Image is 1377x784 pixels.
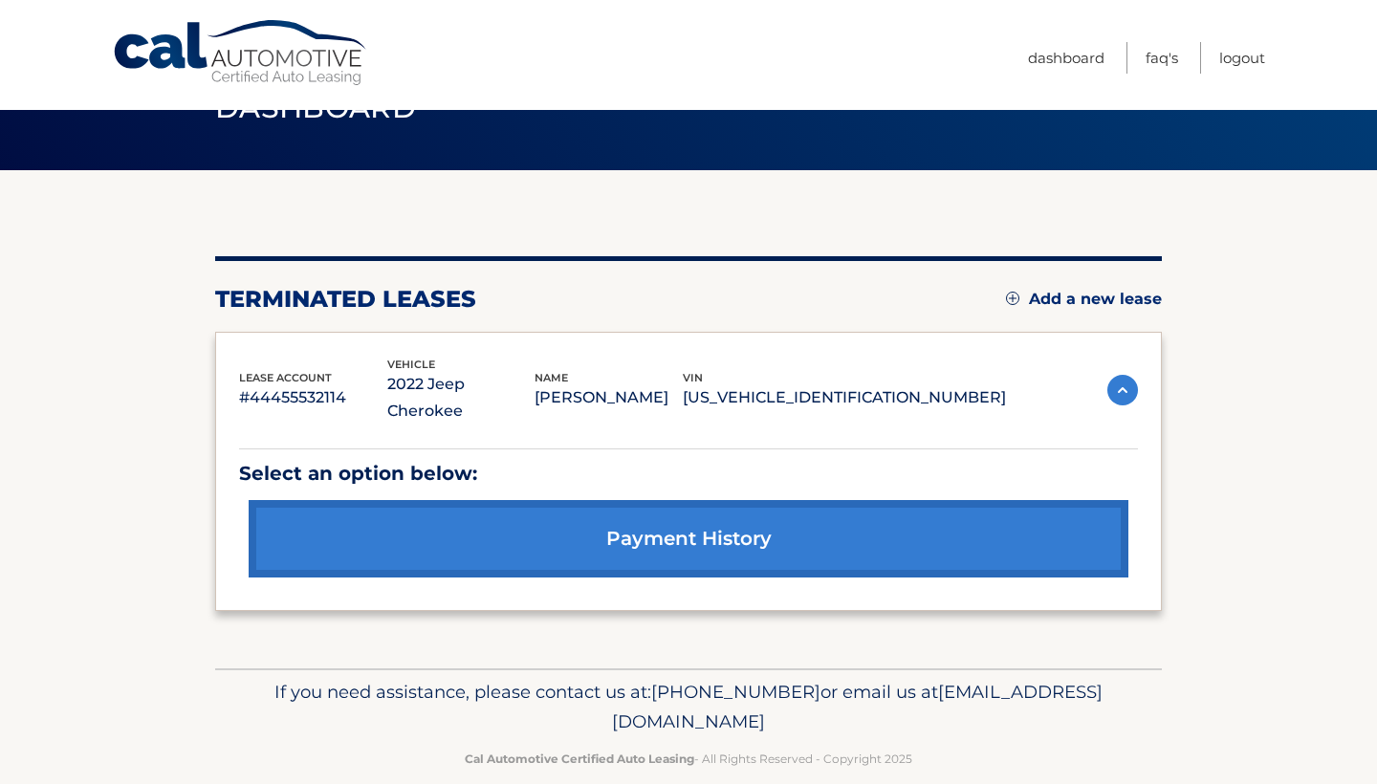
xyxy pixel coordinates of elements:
p: #44455532114 [239,384,387,411]
p: 2022 Jeep Cherokee [387,371,535,425]
h2: terminated leases [215,285,476,314]
img: accordion-active.svg [1107,375,1138,405]
a: FAQ's [1146,42,1178,74]
p: Select an option below: [239,457,1138,490]
img: add.svg [1006,292,1019,305]
p: [PERSON_NAME] [535,384,683,411]
a: Dashboard [1028,42,1104,74]
p: [US_VEHICLE_IDENTIFICATION_NUMBER] [683,384,1006,411]
p: - All Rights Reserved - Copyright 2025 [228,749,1149,769]
strong: Cal Automotive Certified Auto Leasing [465,751,694,766]
a: Logout [1219,42,1265,74]
a: payment history [249,500,1128,577]
span: vehicle [387,358,435,371]
p: If you need assistance, please contact us at: or email us at [228,677,1149,738]
span: vin [683,371,703,384]
a: Add a new lease [1006,290,1162,309]
span: name [535,371,568,384]
span: [PHONE_NUMBER] [651,681,820,703]
span: lease account [239,371,332,384]
a: Cal Automotive [112,19,370,87]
